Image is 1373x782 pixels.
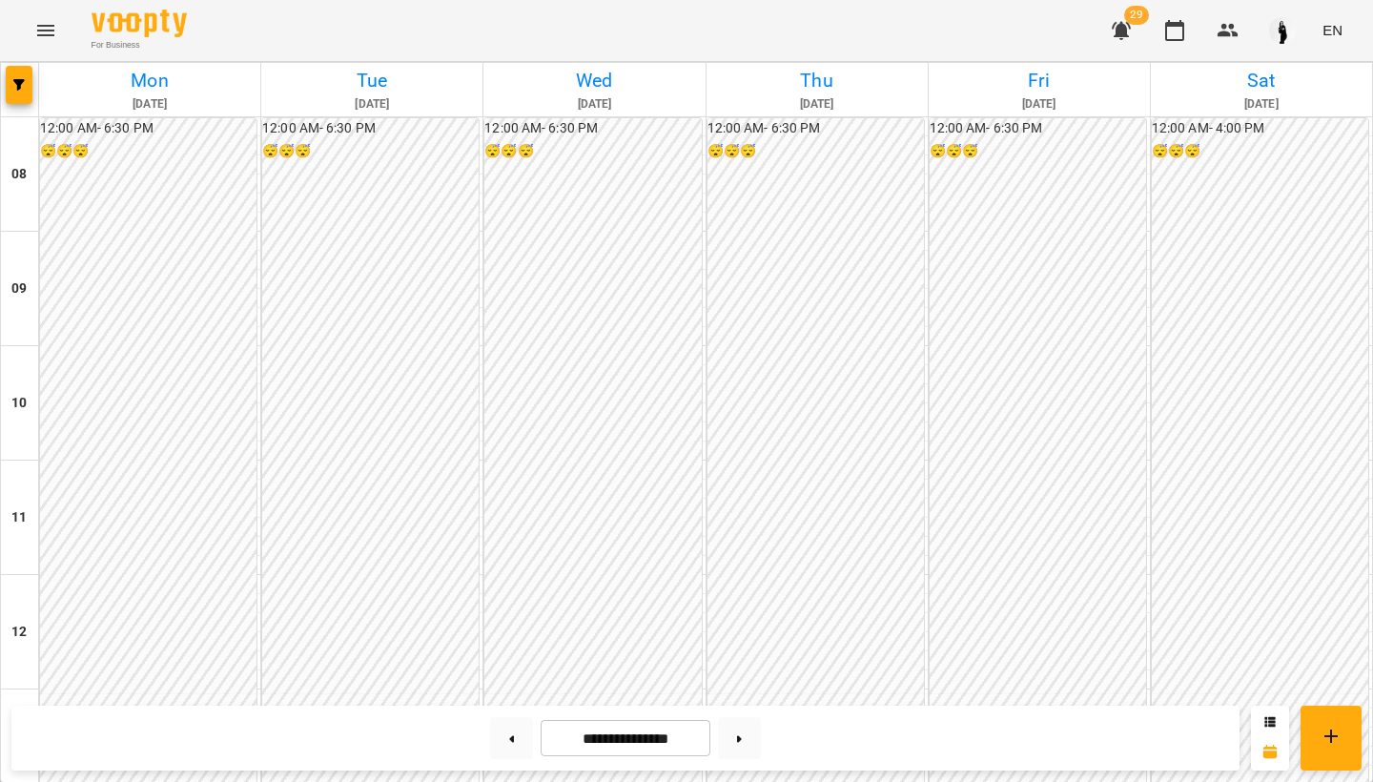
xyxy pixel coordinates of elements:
[92,10,187,37] img: Voopty Logo
[42,95,257,113] h6: [DATE]
[1152,141,1368,162] h6: 😴😴😴
[1322,20,1342,40] span: EN
[262,118,479,139] h6: 12:00 AM - 6:30 PM
[932,66,1147,95] h6: Fri
[40,141,256,162] h6: 😴😴😴
[930,118,1146,139] h6: 12:00 AM - 6:30 PM
[930,141,1146,162] h6: 😴😴😴
[484,141,701,162] h6: 😴😴😴
[932,95,1147,113] h6: [DATE]
[486,95,702,113] h6: [DATE]
[484,118,701,139] h6: 12:00 AM - 6:30 PM
[264,66,480,95] h6: Tue
[707,141,924,162] h6: 😴😴😴
[42,66,257,95] h6: Mon
[486,66,702,95] h6: Wed
[264,95,480,113] h6: [DATE]
[11,164,27,185] h6: 08
[11,393,27,414] h6: 10
[1152,118,1368,139] h6: 12:00 AM - 4:00 PM
[40,118,256,139] h6: 12:00 AM - 6:30 PM
[92,39,187,51] span: For Business
[23,8,69,53] button: Menu
[262,141,479,162] h6: 😴😴😴
[1315,12,1350,48] button: EN
[11,278,27,299] h6: 09
[1154,66,1369,95] h6: Sat
[707,118,924,139] h6: 12:00 AM - 6:30 PM
[1124,6,1149,25] span: 29
[709,95,925,113] h6: [DATE]
[11,507,27,528] h6: 11
[1154,95,1369,113] h6: [DATE]
[1269,17,1296,44] img: 041a4b37e20a8ced1a9815ab83a76d22.jpeg
[11,622,27,643] h6: 12
[709,66,925,95] h6: Thu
